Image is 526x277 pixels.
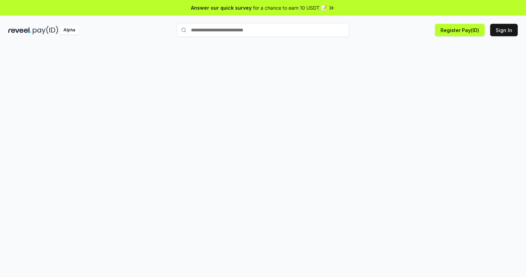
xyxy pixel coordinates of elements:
[33,26,58,34] img: pay_id
[253,4,327,11] span: for a chance to earn 10 USDT 📝
[60,26,79,34] div: Alpha
[435,24,485,36] button: Register Pay(ID)
[490,24,518,36] button: Sign In
[8,26,31,34] img: reveel_dark
[191,4,252,11] span: Answer our quick survey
